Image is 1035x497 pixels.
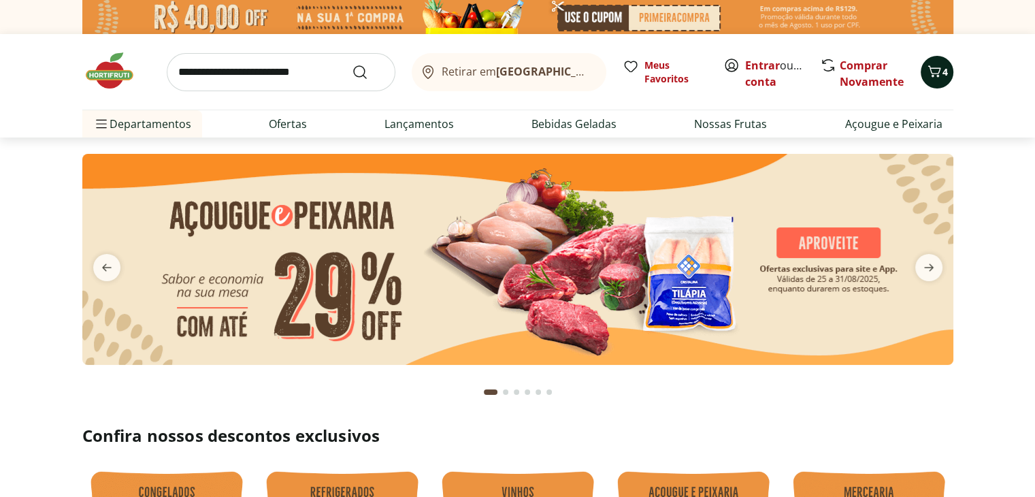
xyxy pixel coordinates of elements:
[82,254,131,281] button: previous
[496,64,725,79] b: [GEOGRAPHIC_DATA]/[GEOGRAPHIC_DATA]
[844,116,942,132] a: Açougue e Peixaria
[442,65,592,78] span: Retirar em
[167,53,395,91] input: search
[840,58,904,89] a: Comprar Novamente
[500,376,511,408] button: Go to page 2 from fs-carousel
[623,59,707,86] a: Meus Favoritos
[384,116,454,132] a: Lançamentos
[531,116,617,132] a: Bebidas Geladas
[745,57,806,90] span: ou
[481,376,500,408] button: Current page from fs-carousel
[82,154,953,365] img: açougue
[522,376,533,408] button: Go to page 4 from fs-carousel
[82,425,953,447] h2: Confira nossos descontos exclusivos
[745,58,820,89] a: Criar conta
[82,50,150,91] img: Hortifruti
[942,65,948,78] span: 4
[352,64,384,80] button: Submit Search
[533,376,544,408] button: Go to page 5 from fs-carousel
[412,53,606,91] button: Retirar em[GEOGRAPHIC_DATA]/[GEOGRAPHIC_DATA]
[511,376,522,408] button: Go to page 3 from fs-carousel
[93,108,191,140] span: Departamentos
[745,58,780,73] a: Entrar
[269,116,307,132] a: Ofertas
[904,254,953,281] button: next
[921,56,953,89] button: Carrinho
[93,108,110,140] button: Menu
[544,376,555,408] button: Go to page 6 from fs-carousel
[694,116,767,132] a: Nossas Frutas
[644,59,707,86] span: Meus Favoritos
